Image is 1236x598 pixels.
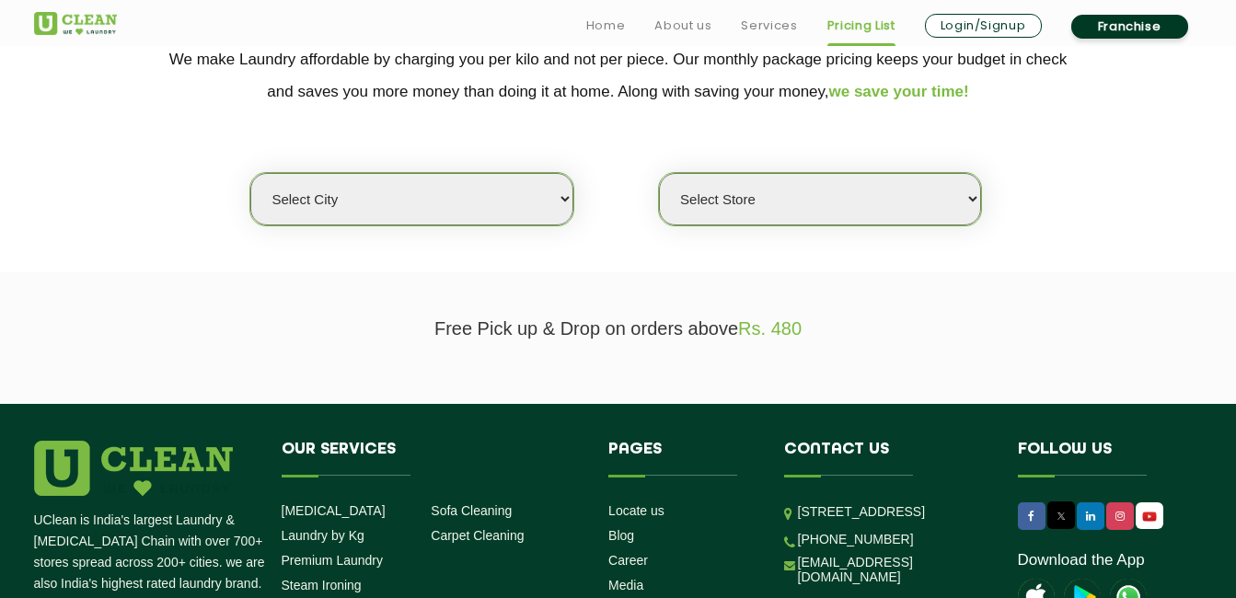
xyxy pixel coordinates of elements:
[282,441,582,476] h4: Our Services
[738,318,802,339] span: Rs. 480
[829,83,969,100] span: we save your time!
[608,503,664,518] a: Locate us
[34,510,268,594] p: UClean is India's largest Laundry & [MEDICAL_DATA] Chain with over 700+ stores spread across 200+...
[431,503,512,518] a: Sofa Cleaning
[784,441,990,476] h4: Contact us
[1071,15,1188,39] a: Franchise
[608,528,634,543] a: Blog
[827,15,895,37] a: Pricing List
[1138,507,1161,526] img: UClean Laundry and Dry Cleaning
[34,12,117,35] img: UClean Laundry and Dry Cleaning
[608,578,643,592] a: Media
[654,15,711,37] a: About us
[586,15,626,37] a: Home
[798,555,990,584] a: [EMAIL_ADDRESS][DOMAIN_NAME]
[608,553,648,568] a: Career
[798,501,990,523] p: [STREET_ADDRESS]
[34,441,233,496] img: logo.png
[34,318,1203,339] p: Free Pick up & Drop on orders above
[282,528,364,543] a: Laundry by Kg
[925,14,1042,38] a: Login/Signup
[282,578,362,592] a: Steam Ironing
[1018,551,1145,569] a: Download the App
[431,528,524,543] a: Carpet Cleaning
[282,553,384,568] a: Premium Laundry
[1018,441,1180,476] h4: Follow us
[798,532,914,546] a: [PHONE_NUMBER]
[34,43,1203,108] p: We make Laundry affordable by charging you per kilo and not per piece. Our monthly package pricin...
[608,441,757,476] h4: Pages
[282,503,386,518] a: [MEDICAL_DATA]
[741,15,797,37] a: Services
